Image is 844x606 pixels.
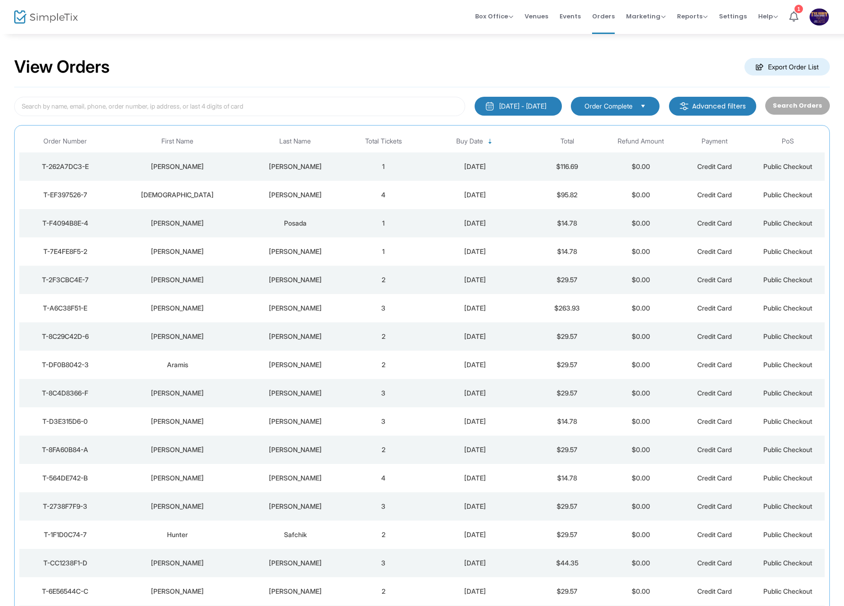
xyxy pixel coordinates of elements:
span: Public Checkout [763,162,812,170]
div: 8/20/2025 [423,558,528,568]
div: T-8C4D8366-F [22,388,109,398]
span: Public Checkout [763,474,812,482]
td: $0.00 [604,322,677,351]
td: $29.57 [530,351,604,379]
td: 2 [347,322,420,351]
div: T-EF397526-7 [22,190,109,200]
td: 2 [347,266,420,294]
span: Credit Card [697,332,732,340]
td: 3 [347,294,420,322]
td: $0.00 [604,436,677,464]
span: Order Complete [585,101,633,111]
div: Corey [114,303,242,313]
td: $0.00 [604,521,677,549]
div: 8/20/2025 [423,445,528,454]
td: $29.57 [530,266,604,294]
div: 1 [794,5,803,13]
span: Sortable [486,138,494,145]
div: Suris [246,190,344,200]
span: Credit Card [697,361,732,369]
td: $0.00 [604,407,677,436]
span: Venues [525,4,548,28]
div: Torres [246,332,344,341]
button: [DATE] - [DATE] [475,97,562,116]
div: Rocco [114,558,242,568]
div: Posada [246,219,344,228]
span: First Name [161,137,193,145]
div: Damion [114,275,242,285]
div: T-262A7DC3-E [22,162,109,171]
td: $14.78 [530,464,604,492]
div: 8/20/2025 [423,360,528,370]
div: 8/20/2025 [423,190,528,200]
td: 3 [347,379,420,407]
div: T-564DE742-B [22,473,109,483]
th: Total Tickets [347,130,420,152]
div: 8/20/2025 [423,388,528,398]
div: 8/20/2025 [423,530,528,539]
td: 3 [347,549,420,577]
div: T-8C29C42D-6 [22,332,109,341]
td: $0.00 [604,294,677,322]
td: $29.57 [530,521,604,549]
td: 1 [347,209,420,237]
span: Settings [719,4,747,28]
th: Refund Amount [604,130,677,152]
div: LaFreniere [246,162,344,171]
input: Search by name, email, phone, order number, ip address, or last 4 digits of card [14,97,465,116]
span: Public Checkout [763,389,812,397]
div: Jesus [114,190,242,200]
td: 4 [347,181,420,209]
span: PoS [782,137,794,145]
div: T-2F3CBC4E-7 [22,275,109,285]
td: $29.57 [530,379,604,407]
div: T-8FA60B84-A [22,445,109,454]
td: $29.57 [530,577,604,606]
td: $0.00 [604,237,677,266]
div: 8/20/2025 [423,275,528,285]
div: T-CC1238F1-D [22,558,109,568]
img: monthly [485,101,494,111]
div: Moya [246,502,344,511]
span: Public Checkout [763,559,812,567]
td: 2 [347,436,420,464]
td: $0.00 [604,464,677,492]
td: 3 [347,492,420,521]
td: $44.35 [530,549,604,577]
div: Joaquin [114,473,242,483]
div: 8/20/2025 [423,247,528,256]
td: 2 [347,577,420,606]
td: $116.69 [530,152,604,181]
td: 1 [347,237,420,266]
div: David [114,388,242,398]
span: Box Office [475,12,513,21]
td: $0.00 [604,209,677,237]
span: Credit Card [697,587,732,595]
div: Hunter [114,530,242,539]
span: Public Checkout [763,191,812,199]
div: T-DF0B8042-3 [22,360,109,370]
td: $0.00 [604,266,677,294]
span: Marketing [626,12,666,21]
span: Payment [702,137,727,145]
span: Credit Card [697,474,732,482]
span: Credit Card [697,162,732,170]
td: $29.57 [530,322,604,351]
div: T-2738F7F9-3 [22,502,109,511]
div: Baldassarre [246,558,344,568]
div: Ruiz [246,388,344,398]
span: Order Number [43,137,87,145]
m-button: Advanced filters [669,97,756,116]
td: $0.00 [604,379,677,407]
td: $14.78 [530,209,604,237]
span: Credit Card [697,389,732,397]
div: Corey [114,247,242,256]
td: $95.82 [530,181,604,209]
div: 8/20/2025 [423,417,528,426]
span: Public Checkout [763,502,812,510]
span: Public Checkout [763,332,812,340]
td: $0.00 [604,351,677,379]
div: Marla [114,417,242,426]
div: Neufeld [246,417,344,426]
div: Ryan [114,502,242,511]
